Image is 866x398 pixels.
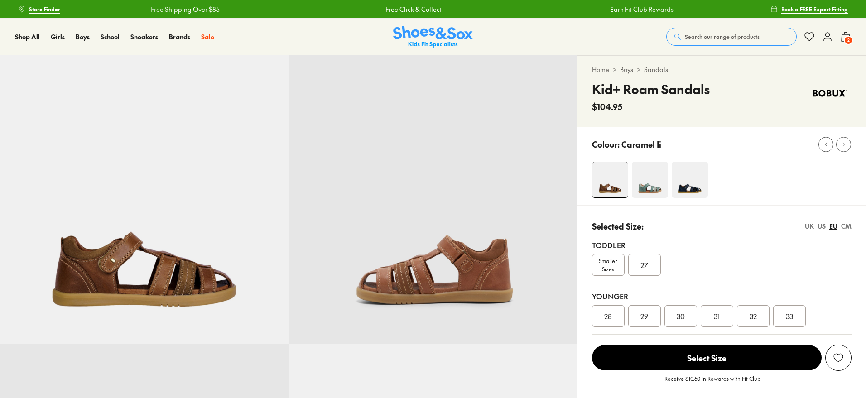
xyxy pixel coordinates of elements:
[289,55,577,344] img: 6_1
[29,5,60,13] span: Store Finder
[829,221,837,231] div: EU
[393,26,473,48] a: Shoes & Sox
[15,32,40,41] span: Shop All
[677,311,685,321] span: 30
[592,101,622,113] span: $104.95
[664,374,760,391] p: Receive $10.50 in Rewards with Fit Club
[592,257,624,273] span: Smaller Sizes
[840,27,851,47] button: 2
[385,5,441,14] a: Free Click & Collect
[18,1,60,17] a: Store Finder
[592,291,852,302] div: Younger
[666,28,797,46] button: Search our range of products
[130,32,158,42] a: Sneakers
[805,221,814,231] div: UK
[592,240,852,250] div: Toddler
[201,32,214,42] a: Sale
[592,220,644,232] p: Selected Size:
[101,32,120,41] span: School
[781,5,848,13] span: Book a FREE Expert Fitting
[841,221,852,231] div: CM
[76,32,90,42] a: Boys
[685,33,760,41] span: Search our range of products
[770,1,848,17] a: Book a FREE Expert Fitting
[169,32,190,41] span: Brands
[825,345,852,371] button: Add to Wishlist
[592,138,620,150] p: Colour:
[15,32,40,42] a: Shop All
[672,162,708,198] img: 4-251023_1
[610,5,673,14] a: Earn Fit Club Rewards
[150,5,219,14] a: Free Shipping Over $85
[101,32,120,42] a: School
[620,65,633,74] a: Boys
[808,80,852,107] img: Vendor logo
[51,32,65,42] a: Girls
[640,259,648,270] span: 27
[644,65,668,74] a: Sandals
[786,311,793,321] span: 33
[632,162,668,198] img: 4-552024_1
[169,32,190,42] a: Brands
[393,26,473,48] img: SNS_Logo_Responsive.svg
[130,32,158,41] span: Sneakers
[51,32,65,41] span: Girls
[750,311,757,321] span: 32
[818,221,826,231] div: US
[201,32,214,41] span: Sale
[592,345,822,371] button: Select Size
[640,311,648,321] span: 29
[76,32,90,41] span: Boys
[844,36,853,45] span: 2
[592,65,852,74] div: > >
[592,65,609,74] a: Home
[592,162,628,197] img: 4-251028_1
[604,311,612,321] span: 28
[621,138,661,150] p: Caramel Ii
[592,80,710,99] h4: Kid+ Roam Sandals
[714,311,720,321] span: 31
